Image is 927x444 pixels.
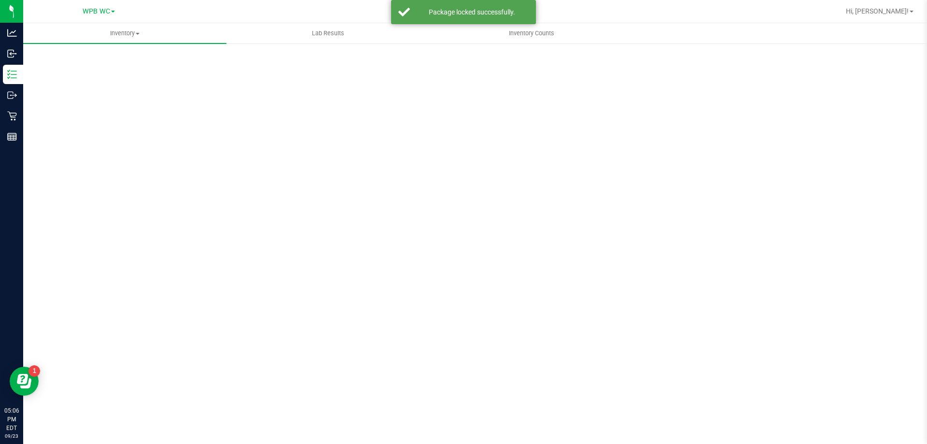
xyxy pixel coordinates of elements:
[4,406,19,432] p: 05:06 PM EDT
[226,23,430,43] a: Lab Results
[7,70,17,79] inline-svg: Inventory
[10,367,39,396] iframe: Resource center
[28,365,40,377] iframe: Resource center unread badge
[7,90,17,100] inline-svg: Outbound
[846,7,909,15] span: Hi, [PERSON_NAME]!
[4,432,19,440] p: 09/23
[7,28,17,38] inline-svg: Analytics
[415,7,529,17] div: Package locked successfully.
[7,111,17,121] inline-svg: Retail
[496,29,567,38] span: Inventory Counts
[23,23,226,43] a: Inventory
[7,49,17,58] inline-svg: Inbound
[23,29,226,38] span: Inventory
[7,132,17,142] inline-svg: Reports
[430,23,633,43] a: Inventory Counts
[83,7,110,15] span: WPB WC
[299,29,357,38] span: Lab Results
